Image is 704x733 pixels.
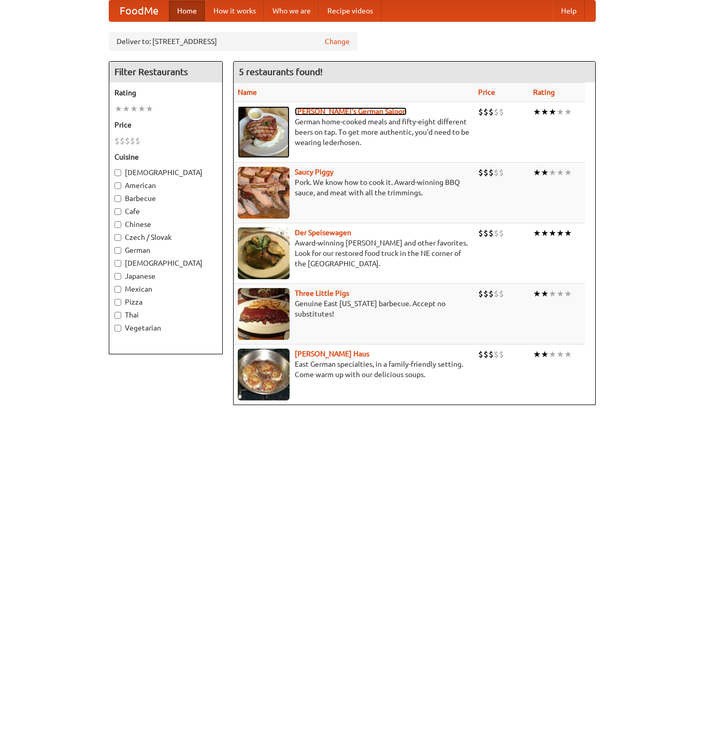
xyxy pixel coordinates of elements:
li: $ [489,349,494,360]
li: ★ [556,167,564,178]
input: Cafe [114,208,121,215]
label: American [114,180,217,191]
li: ★ [122,103,130,114]
li: $ [499,227,504,239]
label: Barbecue [114,193,217,204]
li: $ [489,288,494,299]
input: Chinese [114,221,121,228]
input: Thai [114,312,121,319]
input: Vegetarian [114,325,121,332]
li: $ [499,349,504,360]
li: ★ [549,227,556,239]
li: ★ [541,349,549,360]
input: [DEMOGRAPHIC_DATA] [114,169,121,176]
input: American [114,182,121,189]
li: ★ [541,106,549,118]
li: ★ [556,288,564,299]
li: $ [483,227,489,239]
li: ★ [114,103,122,114]
li: ★ [549,288,556,299]
li: $ [478,167,483,178]
a: Name [238,88,257,96]
a: Who we are [264,1,319,21]
a: [PERSON_NAME] Haus [295,350,369,358]
li: $ [494,288,499,299]
li: ★ [533,349,541,360]
a: Home [169,1,205,21]
li: $ [483,106,489,118]
li: $ [135,135,140,147]
li: ★ [549,167,556,178]
label: Chinese [114,219,217,229]
li: ★ [549,349,556,360]
h5: Cuisine [114,152,217,162]
p: German home-cooked meals and fifty-eight different beers on tap. To get more authentic, you'd nee... [238,117,470,148]
li: $ [494,349,499,360]
input: Pizza [114,299,121,306]
li: $ [499,167,504,178]
h5: Rating [114,88,217,98]
a: Change [325,36,350,47]
input: German [114,247,121,254]
label: Czech / Slovak [114,232,217,242]
li: ★ [541,227,549,239]
li: ★ [549,106,556,118]
li: ★ [533,288,541,299]
li: ★ [564,349,572,360]
li: $ [494,227,499,239]
li: ★ [564,227,572,239]
label: German [114,245,217,255]
li: $ [478,106,483,118]
a: Recipe videos [319,1,381,21]
li: ★ [533,106,541,118]
a: Saucy Piggy [295,168,334,176]
li: ★ [556,349,564,360]
label: [DEMOGRAPHIC_DATA] [114,258,217,268]
li: $ [483,288,489,299]
ng-pluralize: 5 restaurants found! [239,67,323,77]
li: ★ [130,103,138,114]
a: Der Speisewagen [295,228,351,237]
li: $ [120,135,125,147]
img: saucy.jpg [238,167,290,219]
input: Japanese [114,273,121,280]
a: [PERSON_NAME]'s German Saloon [295,107,407,116]
li: ★ [564,167,572,178]
img: speisewagen.jpg [238,227,290,279]
div: Deliver to: [STREET_ADDRESS] [109,32,357,51]
label: Cafe [114,206,217,217]
li: $ [499,288,504,299]
li: $ [130,135,135,147]
li: ★ [556,227,564,239]
input: Mexican [114,286,121,293]
li: ★ [533,227,541,239]
label: Mexican [114,284,217,294]
input: [DEMOGRAPHIC_DATA] [114,260,121,267]
label: Vegetarian [114,323,217,333]
li: $ [478,227,483,239]
label: [DEMOGRAPHIC_DATA] [114,167,217,178]
li: $ [114,135,120,147]
img: littlepigs.jpg [238,288,290,340]
a: How it works [205,1,264,21]
a: Price [478,88,495,96]
img: esthers.jpg [238,106,290,158]
li: $ [499,106,504,118]
input: Barbecue [114,195,121,202]
li: $ [494,167,499,178]
li: $ [489,167,494,178]
img: kohlhaus.jpg [238,349,290,400]
p: Award-winning [PERSON_NAME] and other favorites. Look for our restored food truck in the NE corne... [238,238,470,269]
label: Pizza [114,297,217,307]
li: ★ [541,167,549,178]
input: Czech / Slovak [114,234,121,241]
p: East German specialties, in a family-friendly setting. Come warm up with our delicious soups. [238,359,470,380]
li: $ [494,106,499,118]
a: Three Little Pigs [295,289,349,297]
li: $ [483,167,489,178]
label: Japanese [114,271,217,281]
